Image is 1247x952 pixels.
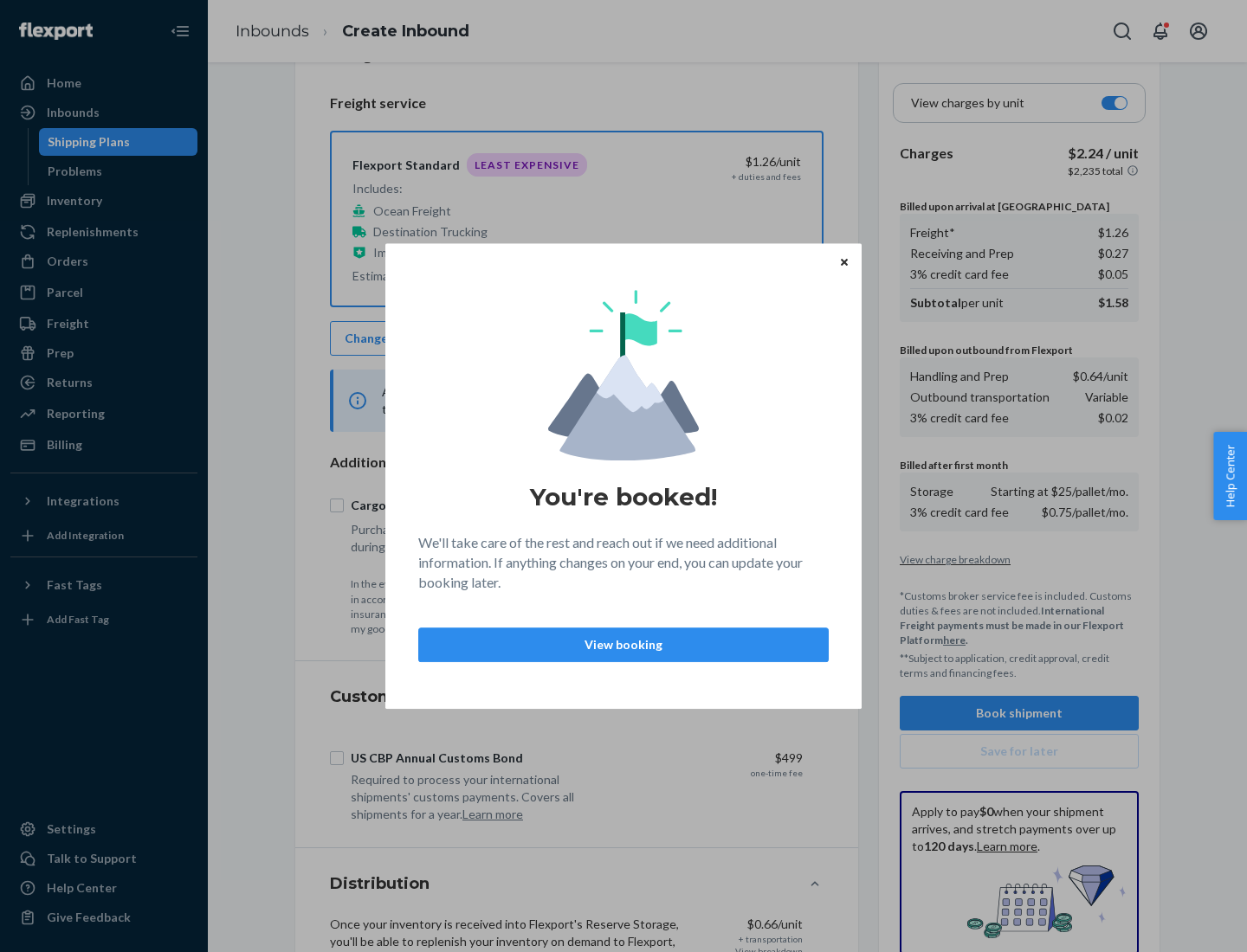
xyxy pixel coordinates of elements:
p: We'll take care of the rest and reach out if we need additional information. If anything changes ... [418,533,829,593]
img: svg+xml,%3Csvg%20viewBox%3D%220%200%20174%20197%22%20fill%3D%22none%22%20xmlns%3D%22http%3A%2F%2F... [548,290,699,460]
button: Close [836,252,853,271]
h1: You're booked! [530,481,717,512]
button: View booking [418,627,829,662]
p: View booking [433,636,814,653]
